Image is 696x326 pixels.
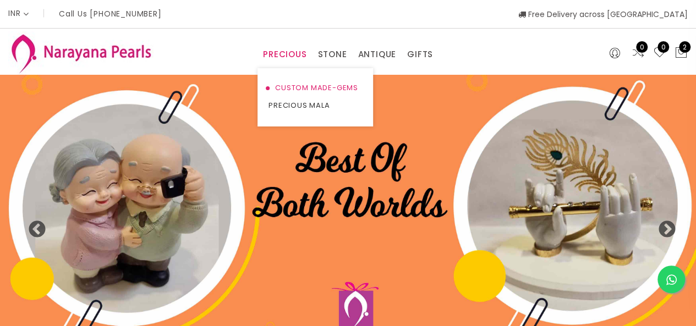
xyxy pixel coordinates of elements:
[679,41,690,53] span: 2
[28,220,39,231] button: Previous
[268,97,362,114] a: PRECIOUS MALA
[657,41,669,53] span: 0
[518,9,688,20] span: Free Delivery across [GEOGRAPHIC_DATA]
[268,79,362,97] a: CUSTOM MADE-GEMS
[636,41,648,53] span: 0
[317,46,347,63] a: STONE
[407,46,433,63] a: GIFTS
[632,46,645,60] a: 0
[653,46,666,60] a: 0
[358,46,396,63] a: ANTIQUE
[675,46,688,60] button: 2
[657,220,668,231] button: Next
[59,10,162,18] p: Call Us [PHONE_NUMBER]
[263,46,306,63] a: PRECIOUS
